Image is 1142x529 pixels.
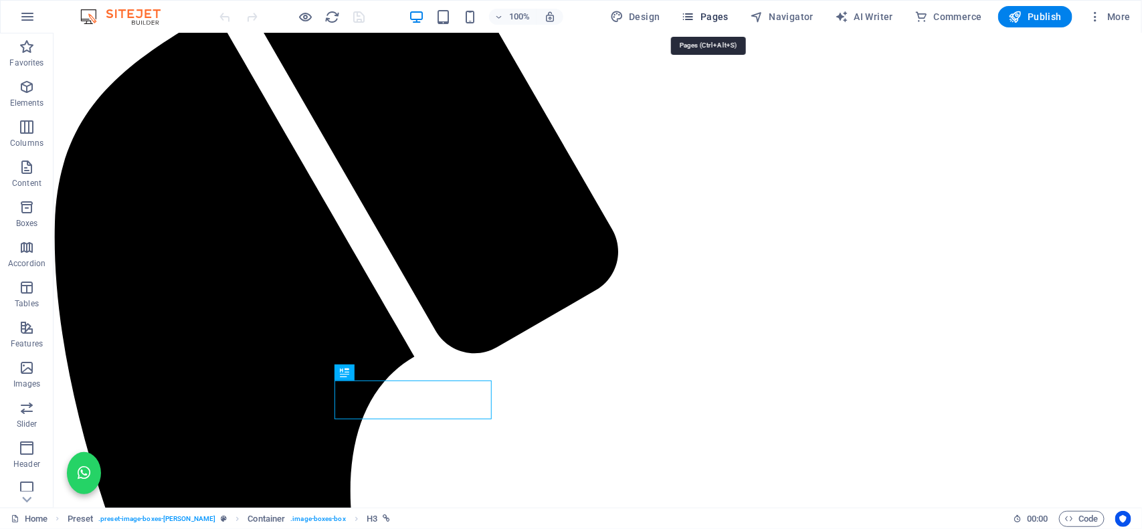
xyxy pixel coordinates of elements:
[248,511,285,527] span: Click to select. Double-click to edit
[610,10,660,23] span: Design
[10,98,44,108] p: Elements
[325,9,341,25] i: Reload page
[324,9,341,25] button: reload
[68,511,391,527] nav: breadcrumb
[998,6,1072,27] button: Publish
[13,459,40,469] p: Header
[509,9,531,25] h6: 100%
[835,10,893,23] span: AI Writer
[15,298,39,309] p: Tables
[68,511,94,527] span: Click to select. Double-click to edit
[1027,511,1048,527] span: 00 00
[298,9,314,25] button: Click here to leave preview mode and continue editing
[290,511,346,527] span: . image-boxes-box
[1059,511,1105,527] button: Code
[98,511,215,527] span: . preset-image-boxes-[PERSON_NAME]
[544,11,556,23] i: On resize automatically adjust zoom level to fit chosen device.
[1115,511,1131,527] button: Usercentrics
[750,10,814,23] span: Navigator
[16,218,38,229] p: Boxes
[383,515,390,522] i: This element is linked
[11,338,43,349] p: Features
[745,6,819,27] button: Navigator
[13,379,41,389] p: Images
[909,6,987,27] button: Commerce
[11,511,47,527] a: Click to cancel selection. Double-click to open Pages
[1013,511,1048,527] h6: Session time
[676,6,734,27] button: Pages
[605,6,666,27] button: Design
[1036,514,1038,524] span: :
[1083,6,1136,27] button: More
[12,178,41,189] p: Content
[682,10,729,23] span: Pages
[17,419,37,429] p: Slider
[605,6,666,27] div: Design (Ctrl+Alt+Y)
[1009,10,1062,23] span: Publish
[1088,10,1131,23] span: More
[489,9,537,25] button: 100%
[830,6,898,27] button: AI Writer
[9,58,43,68] p: Favorites
[10,138,43,148] p: Columns
[77,9,177,25] img: Editor Logo
[367,511,377,527] span: Click to select. Double-click to edit
[8,258,45,269] p: Accordion
[1065,511,1099,527] span: Code
[915,10,982,23] span: Commerce
[221,515,227,522] i: This element is a customizable preset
